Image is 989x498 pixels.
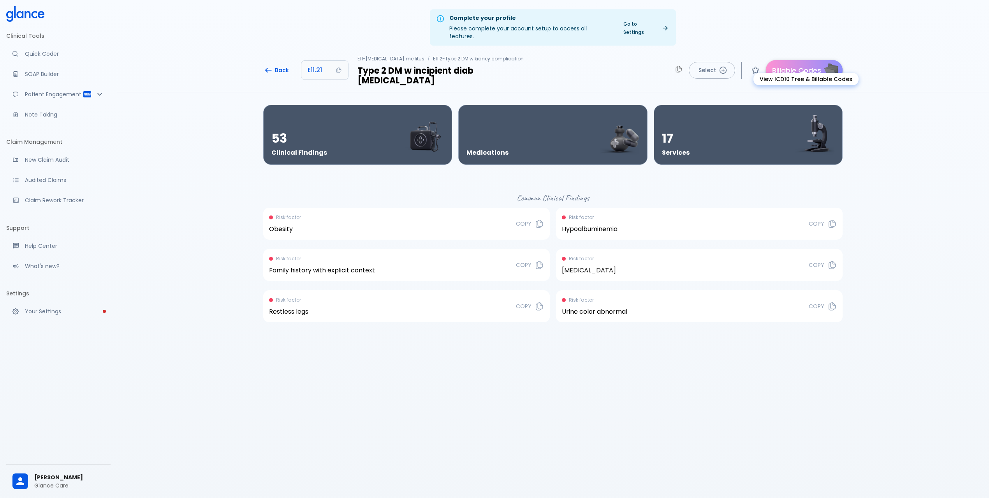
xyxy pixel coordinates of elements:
span: Common Clinical Findings [517,193,590,208]
span: Risk factor [276,255,301,263]
li: Claim Management [6,132,111,151]
p: Patient Engagement [25,90,83,98]
p: Glance Care [34,482,104,489]
a: Moramiz: Find ICD10AM codes instantly [6,45,111,62]
h2: 53 [271,131,327,146]
div: [PERSON_NAME]Glance Care [6,468,111,495]
p: Quick Coder [25,50,104,58]
a: E11.2-Type 2 DM w kidney complication [433,55,524,62]
span: Go to details for E11 - Type 2 diabetes mellitus [357,55,433,63]
span: Risk factor [569,255,594,263]
p: New Claim Audit [25,156,104,164]
img: symptoms-icon-D2CJWuHJ.png [405,117,444,155]
div: Recent updates and feature releases [6,258,111,275]
img: tQAAAABJRU5ErkJggg== [824,63,838,77]
a: Audit a new claim [6,151,111,168]
div: Complete your profile [449,14,612,23]
p: Note Taking [25,111,104,118]
a: Advanced note-taking [6,106,111,123]
p: Hypoalbuminemia [562,224,618,234]
a: Docugen: Compose a clinical documentation in seconds [6,65,111,83]
p: What's new? [25,262,104,270]
p: Audited Claims [25,176,104,184]
button: Back [257,62,298,78]
button: Copy diagnosis name [672,62,686,76]
button: Copy Code E11.21 to clipboard [301,61,348,79]
div: Patient Reports & Referrals [6,86,111,103]
a: Medications [458,105,647,165]
p: Restless legs [269,307,308,316]
span: Risk factor [276,296,301,304]
span: Risk factor [276,214,301,221]
p: COPY [516,302,535,310]
a: Get help from our support team [6,237,111,254]
a: Please complete account setup [6,303,111,320]
img: microscope-image-LWdbshtk.png [795,113,834,155]
li: Settings [6,284,111,303]
p: COPY [809,220,827,228]
h2: 17 [662,131,690,146]
p: Help Center [25,242,104,250]
p: COPY [516,261,535,269]
a: 17Services [654,105,843,165]
span: Go to details for E11.2 - Type 2 DM w kidney complication [433,55,527,63]
p: COPY [809,302,827,310]
p: Obesity [269,224,301,234]
div: Please complete your account setup to access all features. [449,12,612,43]
span: Risk factor [569,296,594,304]
p: Family history with explicit context [269,266,375,275]
button: Add diagnosis to summary [689,62,735,79]
p: Claim Rework Tracker [25,196,104,204]
p: Your Settings [25,307,104,315]
p: Urine color abnormal [562,307,627,316]
li: Support [6,219,111,237]
span: Risk factor [569,214,594,221]
a: Monitor progress of claim corrections [6,192,111,209]
h3: Type 2 DM w incipient diab [MEDICAL_DATA] [357,66,549,86]
span: / [428,55,430,62]
p: COPY [516,220,535,228]
p: COPY [809,261,827,269]
a: 53Clinical Findings [263,105,452,165]
p: [MEDICAL_DATA] [562,266,616,275]
span: E11.21 [308,65,322,76]
div: View ICD10 Tree & Billable Codes [753,73,859,85]
h4: Clinical Findings [271,149,327,157]
button: Add to favorites [748,63,763,78]
h4: Services [662,149,690,157]
a: Go to Settings [619,18,673,38]
p: SOAP Builder [25,70,104,78]
span: [PERSON_NAME] [34,473,104,482]
button: View ICD10 Tree & Billable Codes [766,60,843,80]
a: View audited claims [6,171,111,189]
a: E11-[MEDICAL_DATA] mellitus [357,55,424,62]
li: Clinical Tools [6,26,111,45]
img: drugs-bottle-CoN_Dd-I.png [600,125,639,155]
h4: Medications [466,149,509,157]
